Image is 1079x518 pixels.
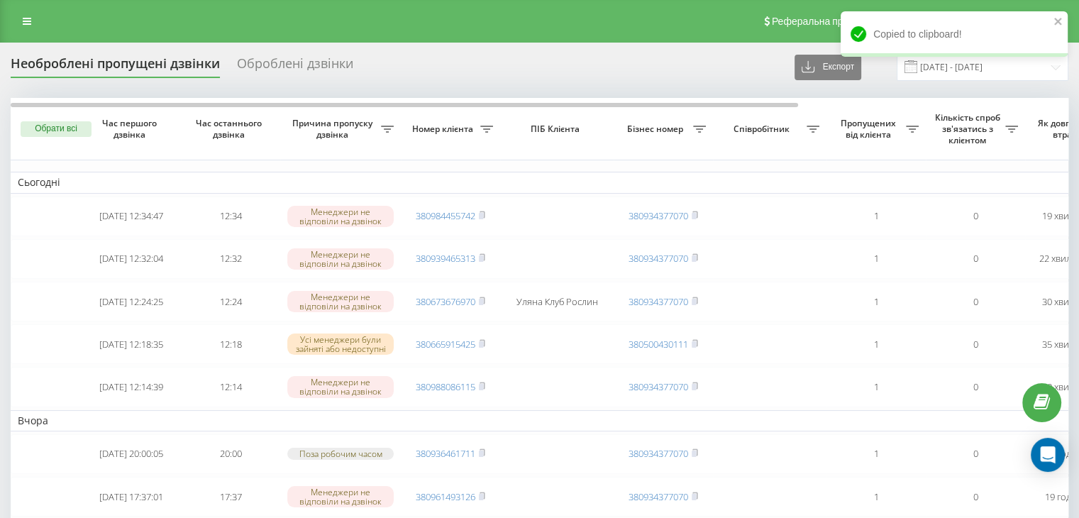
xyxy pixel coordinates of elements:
[408,123,480,135] span: Номер клієнта
[933,112,1005,145] span: Кількість спроб зв'язатись з клієнтом
[629,209,688,222] a: 380934377070
[621,123,693,135] span: Бізнес номер
[287,118,381,140] span: Причина пропуску дзвінка
[629,338,688,351] a: 380500430111
[629,252,688,265] a: 380934377070
[287,486,394,507] div: Менеджери не відповіли на дзвінок
[416,447,475,460] a: 380936461711
[416,490,475,503] a: 380961493126
[416,338,475,351] a: 380665915425
[287,291,394,312] div: Менеджери не відповіли на дзвінок
[192,118,269,140] span: Час останнього дзвінка
[287,334,394,355] div: Усі менеджери були зайняті або недоступні
[287,448,394,460] div: Поза робочим часом
[416,380,475,393] a: 380988086115
[181,282,280,321] td: 12:24
[82,324,181,364] td: [DATE] 12:18:35
[1053,16,1063,29] button: close
[826,477,926,517] td: 1
[82,197,181,236] td: [DATE] 12:34:47
[629,295,688,308] a: 380934377070
[826,367,926,407] td: 1
[826,324,926,364] td: 1
[926,324,1025,364] td: 0
[82,239,181,279] td: [DATE] 12:32:04
[629,490,688,503] a: 380934377070
[181,367,280,407] td: 12:14
[629,380,688,393] a: 380934377070
[82,367,181,407] td: [DATE] 12:14:39
[82,477,181,517] td: [DATE] 17:37:01
[834,118,906,140] span: Пропущених від клієнта
[93,118,170,140] span: Час першого дзвінка
[926,434,1025,474] td: 0
[11,56,220,78] div: Необроблені пропущені дзвінки
[629,447,688,460] a: 380934377070
[1031,438,1065,472] div: Open Intercom Messenger
[926,282,1025,321] td: 0
[82,282,181,321] td: [DATE] 12:24:25
[21,121,92,137] button: Обрати всі
[512,123,602,135] span: ПІБ Клієнта
[181,239,280,279] td: 12:32
[926,239,1025,279] td: 0
[826,434,926,474] td: 1
[795,55,861,80] button: Експорт
[181,197,280,236] td: 12:34
[416,252,475,265] a: 380939465313
[826,239,926,279] td: 1
[720,123,807,135] span: Співробітник
[181,324,280,364] td: 12:18
[287,206,394,227] div: Менеджери не відповіли на дзвінок
[772,16,876,27] span: Реферальна програма
[181,434,280,474] td: 20:00
[926,367,1025,407] td: 0
[926,477,1025,517] td: 0
[237,56,353,78] div: Оброблені дзвінки
[416,295,475,308] a: 380673676970
[287,248,394,270] div: Менеджери не відповіли на дзвінок
[416,209,475,222] a: 380984455742
[287,376,394,397] div: Менеджери не відповіли на дзвінок
[826,282,926,321] td: 1
[181,477,280,517] td: 17:37
[926,197,1025,236] td: 0
[500,282,614,321] td: Уляна Клуб Рослин
[82,434,181,474] td: [DATE] 20:00:05
[826,197,926,236] td: 1
[841,11,1068,57] div: Copied to clipboard!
